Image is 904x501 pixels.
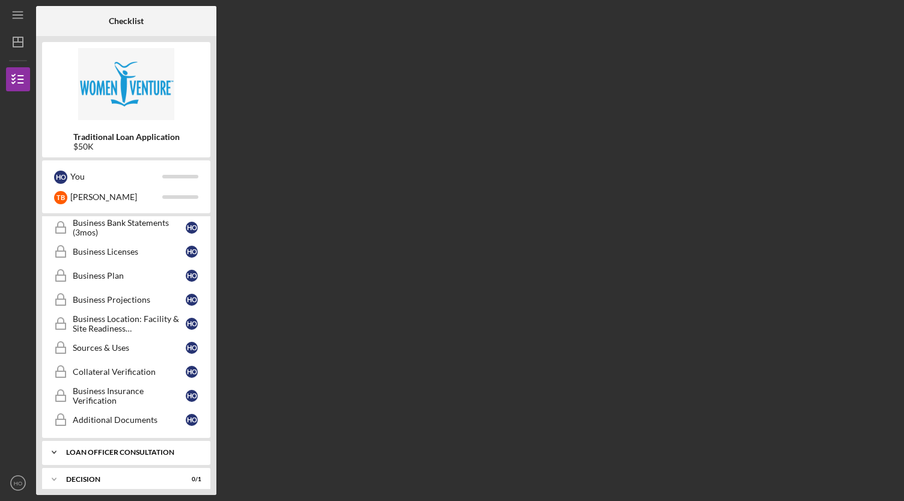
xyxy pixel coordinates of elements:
[73,415,186,425] div: Additional Documents
[48,264,204,288] a: Business PlanHO
[48,360,204,384] a: Collateral VerificationHO
[73,132,180,142] b: Traditional Loan Application
[73,343,186,353] div: Sources & Uses
[73,295,186,305] div: Business Projections
[66,476,171,483] div: Decision
[48,288,204,312] a: Business ProjectionsHO
[70,166,162,187] div: You
[6,471,30,495] button: HO
[73,271,186,281] div: Business Plan
[70,187,162,207] div: [PERSON_NAME]
[186,342,198,354] div: H O
[48,408,204,432] a: Additional DocumentsHO
[73,367,186,377] div: Collateral Verification
[14,480,22,487] text: HO
[186,246,198,258] div: H O
[73,314,186,333] div: Business Location: Facility & Site Readiness Documentation
[54,171,67,184] div: H O
[48,336,204,360] a: Sources & UsesHO
[42,48,210,120] img: Product logo
[48,216,204,240] a: Business Bank Statements (3mos)HO
[109,16,144,26] b: Checklist
[54,191,67,204] div: T B
[186,414,198,426] div: H O
[48,312,204,336] a: Business Location: Facility & Site Readiness DocumentationHO
[186,270,198,282] div: H O
[186,222,198,234] div: H O
[48,384,204,408] a: Business Insurance VerificationHO
[73,247,186,257] div: Business Licenses
[66,449,195,456] div: Loan Officer Consultation
[73,218,186,237] div: Business Bank Statements (3mos)
[48,240,204,264] a: Business LicensesHO
[73,142,180,151] div: $50K
[186,294,198,306] div: H O
[186,390,198,402] div: H O
[186,318,198,330] div: H O
[186,366,198,378] div: H O
[73,386,186,405] div: Business Insurance Verification
[180,476,201,483] div: 0 / 1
